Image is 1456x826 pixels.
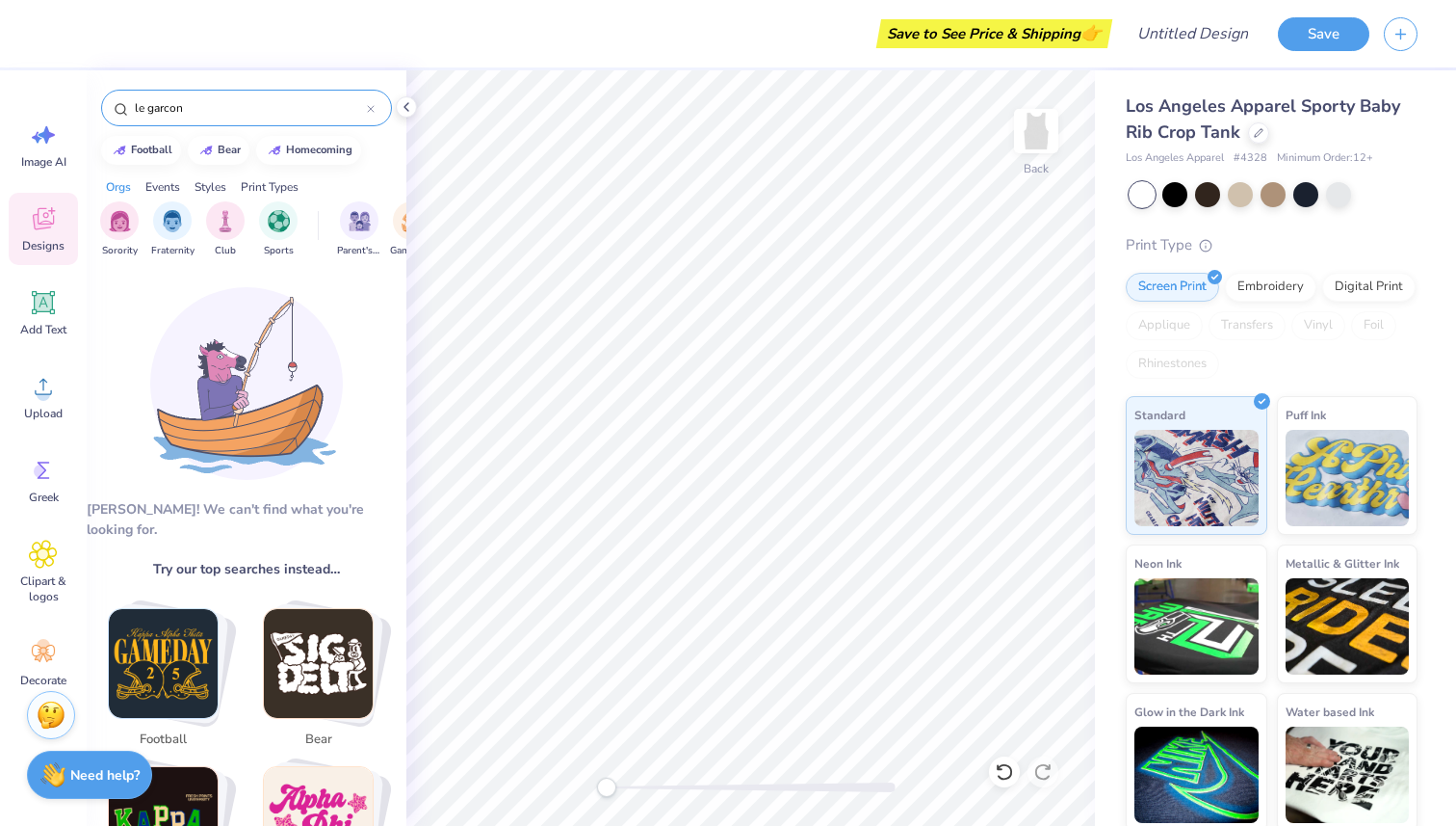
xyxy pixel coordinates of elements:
[1126,234,1417,256] div: Print Type
[20,673,66,688] span: Decorate
[1126,94,1400,144] span: Los Angeles Apparel Sporty Baby Rib Crop Tank
[251,608,397,757] button: Stack Card Button bear
[21,154,66,170] span: Image AI
[29,490,59,505] span: Greek
[1277,150,1373,167] span: Minimum Order: 12 +
[151,201,195,258] button: filter button
[259,201,298,258] div: filter for Sports
[1291,311,1345,340] div: Vinyl
[1286,553,1399,573] span: Metallic & Glitter Ink
[390,201,434,258] div: filter for Game Day
[1286,430,1410,526] img: Puff Ink
[100,201,139,258] div: filter for Sorority
[1126,273,1219,302] div: Screen Print
[1209,311,1286,340] div: Transfers
[1234,150,1267,167] span: # 4328
[132,731,195,750] span: football
[1278,17,1369,51] button: Save
[241,178,299,196] div: Print Types
[1080,21,1102,44] span: 👉
[1134,578,1259,675] img: Neon Ink
[1286,578,1410,675] img: Metallic & Glitter Ink
[102,244,138,258] span: Sorority
[337,244,381,258] span: Parent's Weekend
[162,210,183,232] img: Fraternity Image
[337,201,381,258] div: filter for Parent's Weekend
[402,210,424,232] img: Game Day Image
[12,573,75,604] span: Clipart & logos
[1134,727,1259,823] img: Glow in the Dark Ink
[151,244,195,258] span: Fraternity
[131,145,172,155] div: football
[150,287,343,480] img: Loading...
[215,210,236,232] img: Club Image
[96,608,242,757] button: Stack Card Button football
[106,178,131,196] div: Orgs
[20,322,66,337] span: Add Text
[1134,430,1259,526] img: Standard
[133,98,367,118] input: Try "Alpha"
[198,145,214,156] img: trend_line.gif
[267,145,282,156] img: trend_line.gif
[215,244,236,258] span: Club
[268,210,290,232] img: Sports Image
[1017,112,1055,150] img: Back
[70,766,140,785] strong: Need help?
[287,731,350,750] span: bear
[390,244,434,258] span: Game Day
[881,19,1107,48] div: Save to See Price & Shipping
[1024,160,1049,177] div: Back
[337,201,381,258] button: filter button
[24,406,63,421] span: Upload
[597,778,616,797] div: Accessibility label
[206,201,245,258] div: filter for Club
[256,136,361,165] button: homecoming
[1134,405,1185,425] span: Standard
[87,499,406,540] div: [PERSON_NAME]! We can't find what you're looking for.
[1134,553,1182,573] span: Neon Ink
[1126,350,1219,379] div: Rhinestones
[218,145,241,155] div: bear
[188,136,249,165] button: bear
[1134,702,1244,722] span: Glow in the Dark Ink
[286,145,352,155] div: homecoming
[153,559,340,579] span: Try our top searches instead…
[264,609,373,718] img: bear
[1126,311,1203,340] div: Applique
[109,210,131,232] img: Sorority Image
[1286,405,1326,425] span: Puff Ink
[112,145,127,156] img: trend_line.gif
[100,201,139,258] button: filter button
[1286,727,1410,823] img: Water based Ink
[206,201,245,258] button: filter button
[195,178,226,196] div: Styles
[101,136,181,165] button: football
[1225,273,1316,302] div: Embroidery
[1286,702,1374,722] span: Water based Ink
[349,210,371,232] img: Parent's Weekend Image
[259,201,298,258] button: filter button
[109,609,218,718] img: football
[264,244,294,258] span: Sports
[390,201,434,258] button: filter button
[151,201,195,258] div: filter for Fraternity
[145,178,180,196] div: Events
[1351,311,1396,340] div: Foil
[22,238,65,253] span: Designs
[1322,273,1416,302] div: Digital Print
[1126,150,1224,167] span: Los Angeles Apparel
[1122,14,1263,53] input: Untitled Design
